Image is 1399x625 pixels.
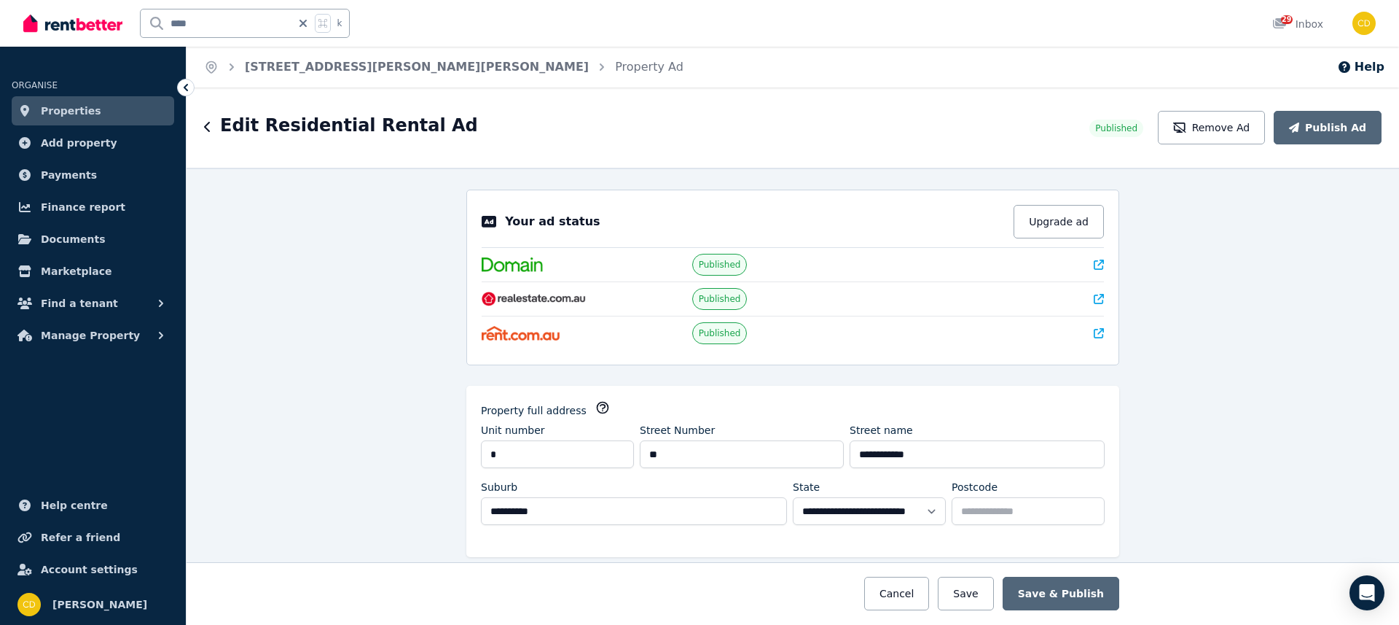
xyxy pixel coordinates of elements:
[12,491,174,520] a: Help centre
[12,257,174,286] a: Marketplace
[41,263,111,280] span: Marketplace
[23,12,122,34] img: RentBetter
[41,230,106,248] span: Documents
[12,160,174,190] a: Payments
[481,423,545,438] label: Unit number
[1095,123,1137,134] span: Published
[41,529,120,546] span: Refer a friend
[41,102,101,120] span: Properties
[41,497,108,514] span: Help centre
[1003,577,1119,610] button: Save & Publish
[482,257,543,272] img: Domain.com.au
[245,60,589,74] a: [STREET_ADDRESS][PERSON_NAME][PERSON_NAME]
[482,326,560,341] img: Rent.com.au
[1352,12,1376,35] img: Chris Dimitropoulos
[12,80,58,90] span: ORGANISE
[850,423,913,438] label: Street name
[1274,111,1382,144] button: Publish Ad
[337,18,342,29] span: k
[482,292,586,306] img: RealEstate.com.au
[12,96,174,125] a: Properties
[699,259,741,271] span: Published
[1014,205,1104,238] button: Upgrade ad
[952,480,998,494] label: Postcode
[12,555,174,584] a: Account settings
[1337,58,1384,76] button: Help
[505,213,600,230] p: Your ad status
[187,47,701,88] nav: Breadcrumb
[41,327,140,344] span: Manage Property
[41,134,117,152] span: Add property
[1272,17,1323,31] div: Inbox
[481,403,587,418] label: Property full address
[41,295,118,312] span: Find a tenant
[12,321,174,350] button: Manage Property
[699,327,741,339] span: Published
[12,289,174,318] button: Find a tenant
[52,596,147,613] span: [PERSON_NAME]
[17,593,41,616] img: Chris Dimitropoulos
[220,114,478,137] h1: Edit Residential Rental Ad
[41,198,125,216] span: Finance report
[864,577,929,610] button: Cancel
[1158,111,1265,144] button: Remove Ad
[12,225,174,254] a: Documents
[41,561,138,578] span: Account settings
[793,480,820,494] label: State
[12,523,174,552] a: Refer a friend
[640,423,715,438] label: Street Number
[1281,15,1293,24] span: 29
[41,166,97,184] span: Payments
[938,577,993,610] button: Save
[12,128,174,158] a: Add property
[615,60,683,74] a: Property Ad
[12,193,174,222] a: Finance report
[1349,575,1384,610] div: Open Intercom Messenger
[699,293,741,305] span: Published
[481,480,517,494] label: Suburb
